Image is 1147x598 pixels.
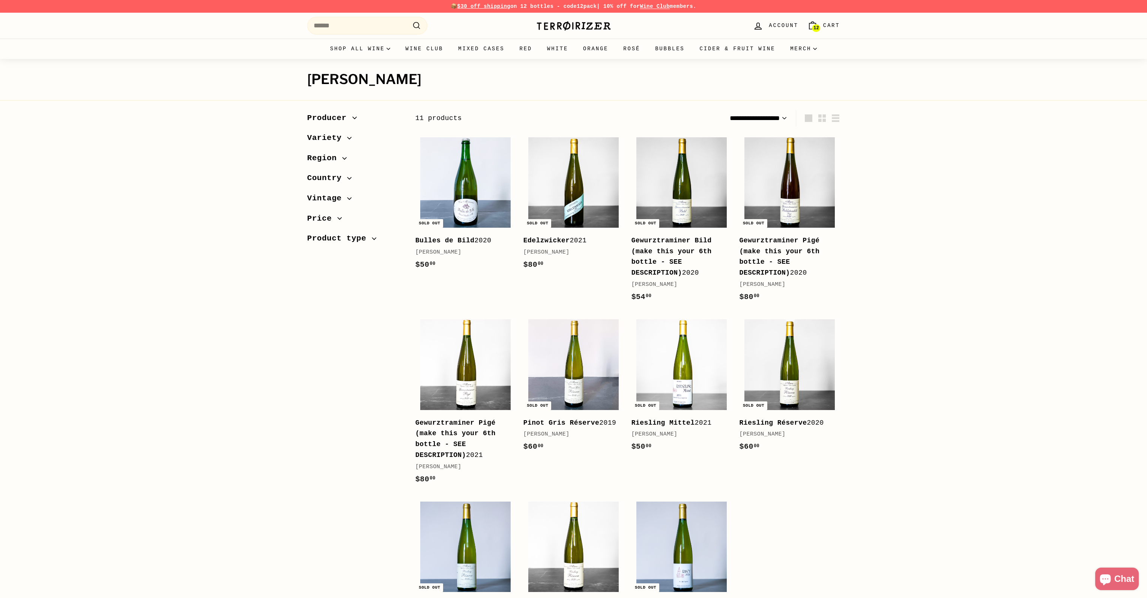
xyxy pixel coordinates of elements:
[631,430,725,439] div: [PERSON_NAME]
[616,39,648,59] a: Rosé
[307,230,403,251] button: Product type
[415,248,508,257] div: [PERSON_NAME]
[646,443,651,449] sup: 00
[803,15,845,37] a: Cart
[415,260,436,269] span: $50
[740,235,833,278] div: 2020
[430,261,435,266] sup: 00
[538,443,543,449] sup: 00
[523,132,624,278] a: Sold out Edelzwicker2021[PERSON_NAME]
[451,39,512,59] a: Mixed Cases
[415,314,516,493] a: Gewurztraminer Pigé (make this your 6th bottle - SEE DESCRIPTION)2021[PERSON_NAME]
[577,3,597,9] strong: 12pack
[632,401,659,410] div: Sold out
[415,419,496,459] b: Gewurztraminer Pigé (make this your 6th bottle - SEE DESCRIPTION)
[512,39,540,59] a: Red
[415,113,628,124] div: 11 products
[523,442,544,451] span: $60
[430,476,435,481] sup: 00
[783,39,824,59] summary: Merch
[415,132,516,278] a: Sold out Bulles de Bild2020[PERSON_NAME]
[646,293,651,299] sup: 00
[740,237,820,276] b: Gewurztraminer Pigé (make this your 6th bottle - SEE DESCRIPTION)
[307,170,403,190] button: Country
[307,112,352,125] span: Producer
[648,39,692,59] a: Bubbles
[692,39,783,59] a: Cider & Fruit Wine
[523,430,616,439] div: [PERSON_NAME]
[631,293,652,301] span: $54
[523,260,544,269] span: $80
[307,192,347,205] span: Vintage
[524,219,551,228] div: Sold out
[415,237,475,244] b: Bulles de Bild
[754,293,759,299] sup: 00
[631,442,652,451] span: $50
[740,314,840,460] a: Sold out Riesling Réserve2020[PERSON_NAME]
[307,232,372,245] span: Product type
[292,39,855,59] div: Primary
[398,39,451,59] a: Wine Club
[323,39,398,59] summary: Shop all wine
[1093,568,1141,592] inbox-online-store-chat: Shopify online store chat
[769,21,798,30] span: Account
[740,219,767,228] div: Sold out
[307,210,403,231] button: Price
[416,583,443,592] div: Sold out
[523,248,616,257] div: [PERSON_NAME]
[740,442,760,451] span: $60
[740,280,833,289] div: [PERSON_NAME]
[523,419,600,427] b: Pinot Gris Réserve
[457,3,511,9] span: $30 off shipping
[823,21,840,30] span: Cart
[524,401,551,410] div: Sold out
[640,3,670,9] a: Wine Club
[523,418,616,428] div: 2019
[631,419,695,427] b: Riesling Mittel
[415,235,508,246] div: 2020
[415,463,508,472] div: [PERSON_NAME]
[416,219,443,228] div: Sold out
[632,219,659,228] div: Sold out
[307,152,343,165] span: Region
[813,26,819,31] span: 12
[740,293,760,301] span: $80
[538,261,543,266] sup: 00
[740,401,767,410] div: Sold out
[631,235,725,278] div: 2020
[307,172,347,185] span: Country
[540,39,576,59] a: White
[415,418,508,461] div: 2021
[749,15,803,37] a: Account
[631,132,732,311] a: Sold out Gewurztraminer Bild (make this your 6th bottle - SEE DESCRIPTION)2020[PERSON_NAME]
[307,110,403,130] button: Producer
[307,2,840,11] p: 📦 on 12 bottles - code | 10% off for members.
[631,418,725,428] div: 2021
[631,314,732,460] a: Sold out Riesling Mittel2021[PERSON_NAME]
[307,132,347,144] span: Variety
[307,150,403,170] button: Region
[740,132,840,311] a: Sold out Gewurztraminer Pigé (make this your 6th bottle - SEE DESCRIPTION)2020[PERSON_NAME]
[740,419,807,427] b: Riesling Réserve
[632,583,659,592] div: Sold out
[415,475,436,484] span: $80
[740,418,833,428] div: 2020
[631,237,712,276] b: Gewurztraminer Bild (make this your 6th bottle - SEE DESCRIPTION)
[307,72,840,87] h1: [PERSON_NAME]
[523,235,616,246] div: 2021
[307,190,403,210] button: Vintage
[523,314,624,460] a: Sold out Pinot Gris Réserve2019[PERSON_NAME]
[576,39,616,59] a: Orange
[740,430,833,439] div: [PERSON_NAME]
[754,443,759,449] sup: 00
[307,130,403,150] button: Variety
[307,212,338,225] span: Price
[631,280,725,289] div: [PERSON_NAME]
[523,237,570,244] b: Edelzwicker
